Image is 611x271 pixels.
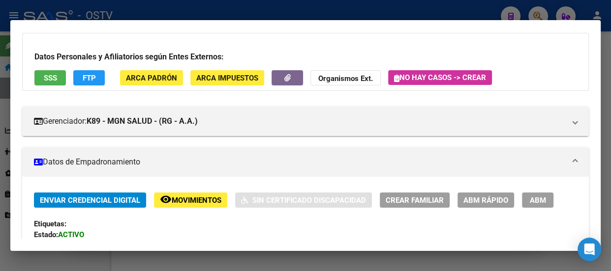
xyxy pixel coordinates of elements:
button: Organismos Ext. [310,70,381,85]
mat-expansion-panel-header: Gerenciador:K89 - MGN SALUD - (RG - A.A.) [22,107,589,136]
strong: Organismos Ext. [318,74,373,83]
button: ABM [522,192,553,208]
span: Sin Certificado Discapacidad [252,196,366,205]
span: SSS [44,74,57,82]
button: ABM Rápido [458,192,514,208]
span: Crear Familiar [386,196,444,205]
button: Enviar Credencial Digital [34,192,146,208]
h3: Datos Personales y Afiliatorios según Entes Externos: [34,51,577,63]
mat-panel-title: Datos de Empadronamiento [34,156,565,168]
mat-expansion-panel-header: Datos de Empadronamiento [22,147,589,177]
button: ARCA Padrón [120,70,183,85]
span: ARCA Padrón [126,74,177,82]
div: Open Intercom Messenger [578,238,601,261]
strong: Etiquetas: [34,219,66,228]
button: ARCA Impuestos [190,70,264,85]
mat-icon: remove_red_eye [160,193,172,205]
button: SSS [34,70,66,85]
span: No hay casos -> Crear [394,73,486,82]
span: ARCA Impuestos [196,74,258,82]
strong: Estado: [34,230,58,239]
strong: ACTIVO [58,230,84,239]
strong: K89 - MGN SALUD - (RG - A.A.) [87,115,198,127]
button: Movimientos [154,192,227,208]
mat-panel-title: Gerenciador: [34,115,565,127]
span: Enviar Credencial Digital [40,196,140,205]
button: Crear Familiar [380,192,450,208]
button: No hay casos -> Crear [388,70,492,85]
button: FTP [73,70,105,85]
button: Sin Certificado Discapacidad [235,192,372,208]
span: FTP [83,74,96,82]
span: Movimientos [172,196,221,205]
span: ABM [530,196,546,205]
span: ABM Rápido [463,196,508,205]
